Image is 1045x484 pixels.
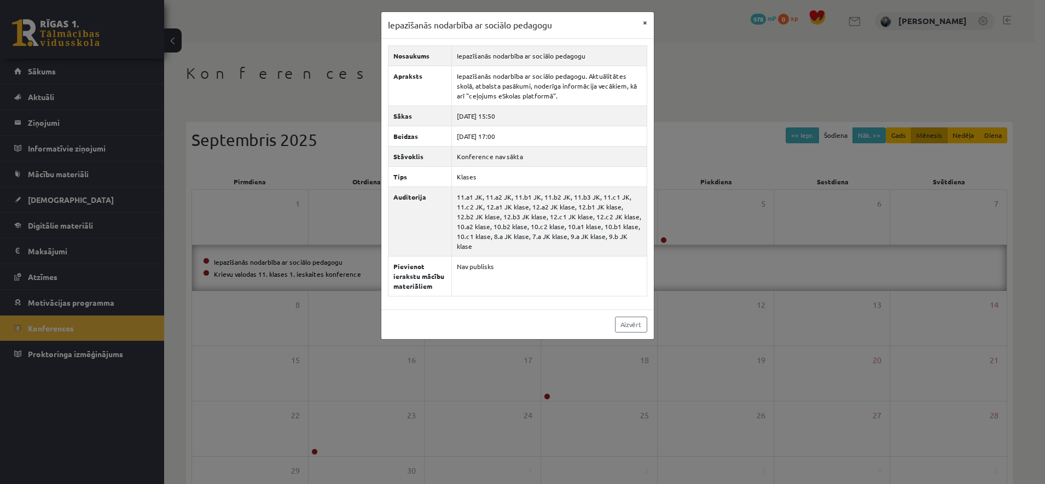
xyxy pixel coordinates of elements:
h3: Iepazīšanās nodarbība ar sociālo pedagogu [388,19,552,32]
th: Sākas [388,106,451,126]
th: Auditorija [388,186,451,256]
th: Apraksts [388,66,451,106]
td: Iepazīšanās nodarbība ar sociālo pedagogu [451,45,647,66]
th: Beidzas [388,126,451,146]
td: [DATE] 15:50 [451,106,647,126]
th: Nosaukums [388,45,451,66]
td: [DATE] 17:00 [451,126,647,146]
th: Pievienot ierakstu mācību materiāliem [388,256,451,296]
button: × [636,12,654,33]
a: Aizvērt [615,317,647,333]
td: 11.a1 JK, 11.a2 JK, 11.b1 JK, 11.b2 JK, 11.b3 JK, 11.c1 JK, 11.c2 JK, 12.a1 JK klase, 12.a2 JK kl... [451,186,647,256]
td: Konference nav sākta [451,146,647,166]
td: Klases [451,166,647,186]
th: Tips [388,166,451,186]
td: Iepazīšanās nodarbība ar sociālo pedagogu. Aktuālitātes skolā, atbalsta pasākumi, noderīga inform... [451,66,647,106]
th: Stāvoklis [388,146,451,166]
td: Nav publisks [451,256,647,296]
